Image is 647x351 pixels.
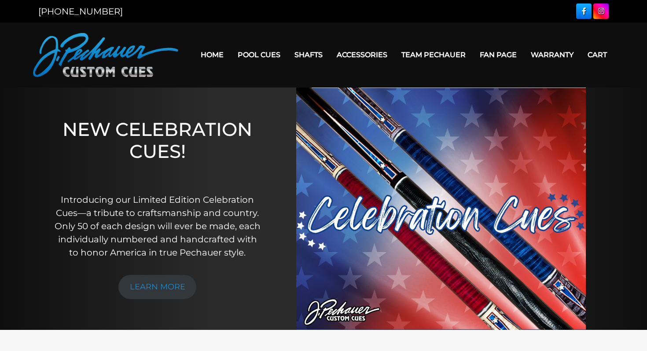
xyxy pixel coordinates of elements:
p: Introducing our Limited Edition Celebration Cues—a tribute to craftsmanship and country. Only 50 ... [53,193,262,259]
a: Pool Cues [231,44,287,66]
a: Shafts [287,44,330,66]
a: Accessories [330,44,394,66]
a: Fan Page [473,44,524,66]
a: [PHONE_NUMBER] [38,6,123,17]
img: Pechauer Custom Cues [33,33,178,77]
a: Home [194,44,231,66]
a: Cart [581,44,614,66]
h1: NEW CELEBRATION CUES! [53,118,262,181]
a: Warranty [524,44,581,66]
a: Team Pechauer [394,44,473,66]
a: LEARN MORE [118,275,197,299]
